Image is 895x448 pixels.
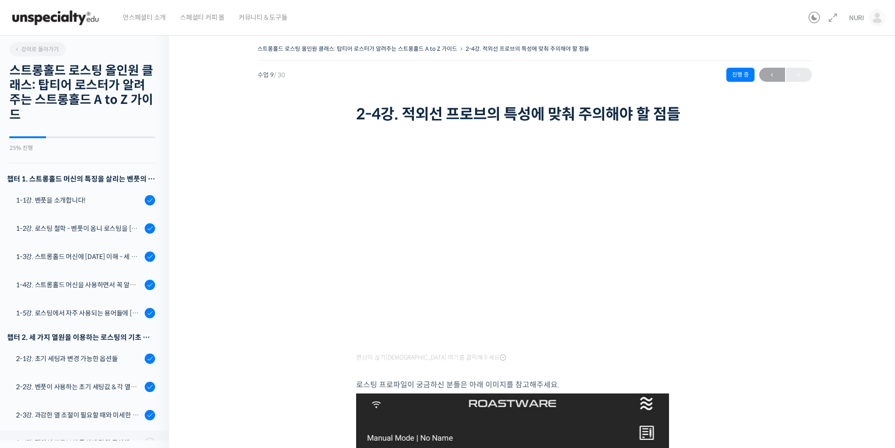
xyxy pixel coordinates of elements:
[257,72,285,78] span: 수업 9
[16,438,142,448] div: 2-4강. 적외선 프로브의 특성에 맞춰 주의해야 할 점들
[16,354,142,364] div: 2-1강. 초기 세팅과 변경 가능한 옵션들
[257,45,457,52] a: 스트롱홀드 로스팅 올인원 클래스: 탑티어 로스터가 알려주는 스트롱홀드 A to Z 가이드
[274,71,285,79] span: / 30
[356,354,506,362] span: 영상이 끊기[DEMOGRAPHIC_DATA] 여기를 클릭해주세요
[16,280,142,290] div: 1-4강. 스트롱홀드 머신을 사용하면서 꼭 알고 있어야 할 유의사항
[356,378,713,391] p: 로스팅 프로파일이 궁금하신 분들은 아래 이미지를 참고해주세요.
[16,223,142,234] div: 1-2강. 로스팅 철학 - 벤풋이 옴니 로스팅을 [DATE] 않는 이유
[16,382,142,392] div: 2-2강. 벤풋이 사용하는 초기 세팅값 & 각 열원이 하는 역할
[726,68,755,82] div: 진행 중
[9,145,155,151] div: 25% 진행
[16,410,142,420] div: 2-3강. 과감한 열 조절이 필요할 때와 미세한 열 조절이 필요할 때
[16,308,142,318] div: 1-5강. 로스팅에서 자주 사용되는 용어들에 [DATE] 이해
[16,195,142,205] div: 1-1강. 벤풋을 소개합니다!
[9,63,155,122] h2: 스트롱홀드 로스팅 올인원 클래스: 탑티어 로스터가 알려주는 스트롱홀드 A to Z 가이드
[759,68,785,82] a: ←이전
[759,69,785,81] span: ←
[7,173,155,185] h3: 챕터 1. 스트롱홀드 머신의 특징을 살리는 벤풋의 로스팅 방식
[849,14,864,22] span: NURI
[356,105,713,123] h1: 2-4강. 적외선 프로브의 특성에 맞춰 주의해야 할 점들
[16,252,142,262] div: 1-3강. 스트롱홀드 머신에 [DATE] 이해 - 세 가지 열원이 만들어내는 변화
[9,42,66,56] a: 강의로 돌아가기
[7,331,155,344] div: 챕터 2. 세 가지 열원을 이용하는 로스팅의 기초 설계
[14,46,59,53] span: 강의로 돌아가기
[466,45,589,52] a: 2-4강. 적외선 프로브의 특성에 맞춰 주의해야 할 점들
